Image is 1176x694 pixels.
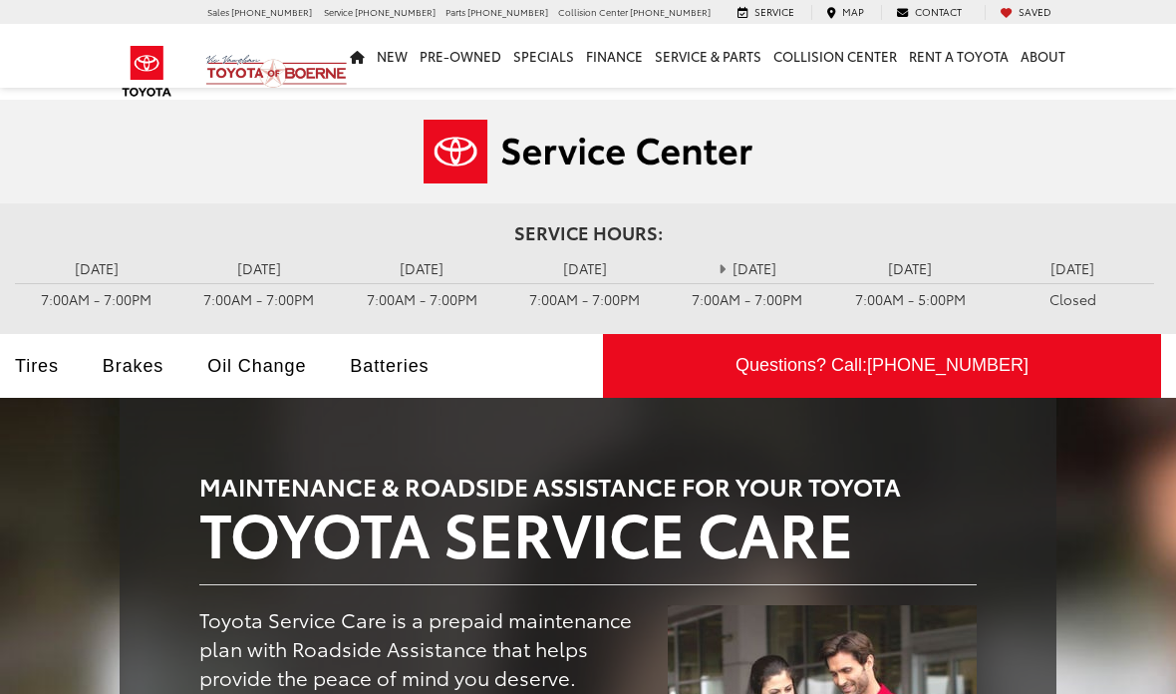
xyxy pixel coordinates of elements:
[445,5,465,18] span: Parts
[603,334,1161,398] div: Questions? Call:
[371,24,414,88] a: New
[558,5,628,18] span: Collision Center
[666,283,828,314] td: 7:00AM - 7:00PM
[341,283,503,314] td: 7:00AM - 7:00PM
[992,253,1154,283] td: [DATE]
[985,5,1066,19] a: My Saved Vehicles
[630,5,711,18] span: [PHONE_NUMBER]
[15,120,1161,183] a: Service Center | Vic Vaughan Toyota of Boerne in Boerne TX
[507,24,580,88] a: Specials
[580,24,649,88] a: Finance
[915,4,962,19] span: Contact
[207,356,336,376] a: Oil Change
[207,5,229,18] span: Sales
[341,253,503,283] td: [DATE]
[324,5,353,18] span: Service
[811,5,879,19] a: Map
[666,253,828,283] td: [DATE]
[199,473,977,499] h3: MAINTENANCE & ROADSIDE ASSISTANCE FOR YOUR TOYOTA
[1015,24,1071,88] a: About
[350,356,458,376] a: Batteries
[110,39,184,104] img: Toyota
[867,355,1029,375] span: [PHONE_NUMBER]
[767,24,903,88] a: Collision Center
[414,24,507,88] a: Pre-Owned
[503,283,666,314] td: 7:00AM - 7:00PM
[1019,4,1051,19] span: Saved
[754,4,794,19] span: Service
[231,5,312,18] span: [PHONE_NUMBER]
[503,253,666,283] td: [DATE]
[842,4,864,19] span: Map
[828,253,991,283] td: [DATE]
[103,356,193,376] a: Brakes
[355,5,436,18] span: [PHONE_NUMBER]
[992,283,1154,314] td: Closed
[15,283,177,314] td: 7:00AM - 7:00PM
[723,5,809,19] a: Service
[15,223,1161,243] h4: Service Hours:
[467,5,548,18] span: [PHONE_NUMBER]
[649,24,767,88] a: Service & Parts: Opens in a new tab
[15,253,177,283] td: [DATE]
[881,5,977,19] a: Contact
[15,356,89,376] a: Tires
[344,24,371,88] a: Home
[828,283,991,314] td: 7:00AM - 5:00PM
[177,283,340,314] td: 7:00AM - 7:00PM
[199,499,977,564] h2: TOYOTA SERVICE CARE
[603,334,1161,398] a: Questions? Call:[PHONE_NUMBER]
[177,253,340,283] td: [DATE]
[903,24,1015,88] a: Rent a Toyota
[424,120,752,183] img: Service Center | Vic Vaughan Toyota of Boerne in Boerne TX
[205,54,348,89] img: Vic Vaughan Toyota of Boerne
